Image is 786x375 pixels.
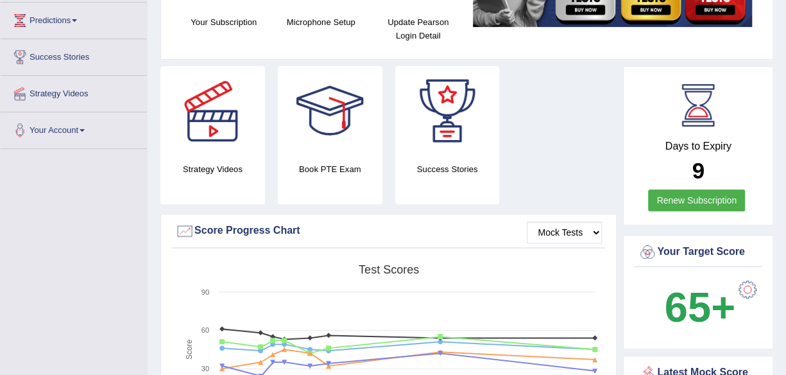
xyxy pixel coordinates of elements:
[376,15,460,42] h4: Update Pearson Login Detail
[201,365,209,372] text: 30
[160,162,265,176] h4: Strategy Videos
[359,263,419,276] tspan: Test scores
[201,288,209,296] text: 90
[185,339,194,360] tspan: Score
[665,284,735,331] b: 65+
[1,39,147,71] a: Success Stories
[182,15,266,29] h4: Your Subscription
[278,162,382,176] h4: Book PTE Exam
[395,162,500,176] h4: Success Stories
[692,158,704,183] b: 9
[175,222,602,241] div: Score Progress Chart
[1,112,147,144] a: Your Account
[201,326,209,334] text: 60
[638,243,758,262] div: Your Target Score
[638,141,758,152] h4: Days to Expiry
[1,3,147,35] a: Predictions
[1,76,147,108] a: Strategy Videos
[648,189,745,211] a: Renew Subscription
[278,15,363,29] h4: Microphone Setup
